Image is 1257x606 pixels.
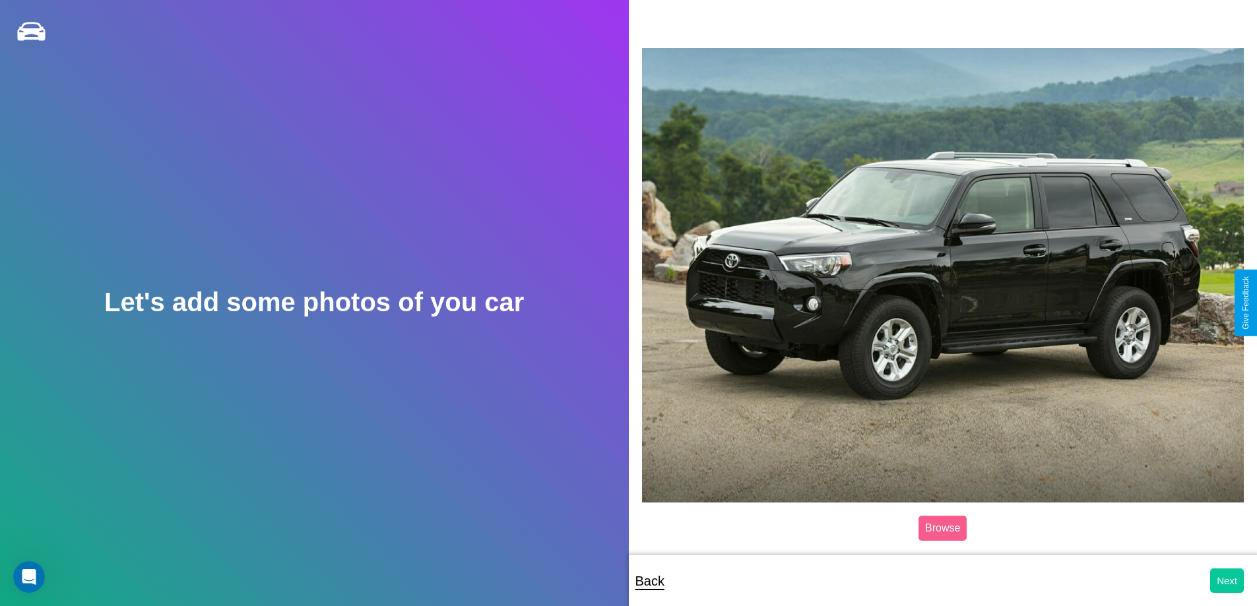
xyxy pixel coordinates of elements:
h2: Let's add some photos of you car [104,288,524,317]
p: Back [635,569,664,593]
div: Give Feedback [1241,276,1250,330]
iframe: Intercom live chat [13,561,45,593]
button: Next [1210,568,1244,593]
label: Browse [919,516,967,541]
img: posted [642,48,1244,502]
